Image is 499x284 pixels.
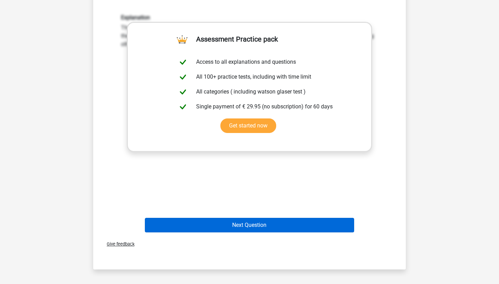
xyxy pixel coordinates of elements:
[116,14,383,48] div: The conclusion does not follow. Nothing is stated about how many football players or hockey playe...
[220,118,276,133] a: Get started now
[101,241,134,247] span: Give feedback
[121,14,378,21] h6: Explanation
[145,218,354,232] button: Next Question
